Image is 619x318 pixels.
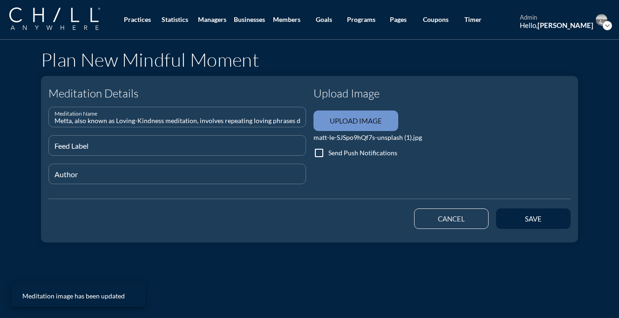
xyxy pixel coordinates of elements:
[328,148,397,158] label: Send Push Notifications
[273,16,300,24] div: Members
[537,21,593,29] strong: [PERSON_NAME]
[48,87,306,100] h4: Meditation Details
[423,16,449,24] div: Coupons
[603,21,612,30] i: expand_more
[313,87,571,100] h4: Upload Image
[124,16,151,24] div: Practices
[313,111,398,131] button: Upload Image
[41,50,578,69] h1: Plan New Mindful Moment
[9,7,119,31] a: Company Logo
[11,284,145,307] div: Meditation image has been updated
[162,16,188,24] div: Statistics
[54,172,300,184] input: Author
[512,214,554,223] div: save
[496,208,571,229] button: save
[596,14,607,26] img: Profile icon
[234,16,265,24] div: Businesses
[464,16,482,24] div: Timer
[313,134,571,142] div: matt-le-SJSpo9hQf7s-unsplash (1).jpg
[9,7,100,30] img: Company Logo
[520,21,593,29] div: Hello,
[520,14,593,21] div: admin
[316,16,332,24] div: Goals
[347,16,375,24] div: Programs
[414,208,489,229] button: cancel
[390,16,407,24] div: Pages
[54,144,300,155] input: Feed Label
[54,115,300,127] input: Meditation Name
[431,214,472,223] div: cancel
[198,16,226,24] div: Managers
